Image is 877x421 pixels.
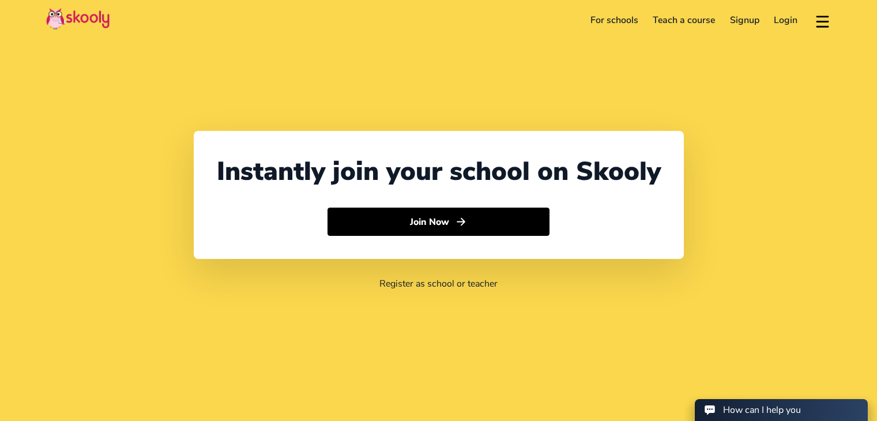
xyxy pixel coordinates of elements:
[46,7,110,30] img: Skooly
[645,11,722,29] a: Teach a course
[328,208,549,236] button: Join Nowarrow forward outline
[767,11,806,29] a: Login
[583,11,646,29] a: For schools
[814,11,831,30] button: menu outline
[722,11,767,29] a: Signup
[379,277,498,290] a: Register as school or teacher
[217,154,661,189] div: Instantly join your school on Skooly
[455,216,467,228] ion-icon: arrow forward outline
